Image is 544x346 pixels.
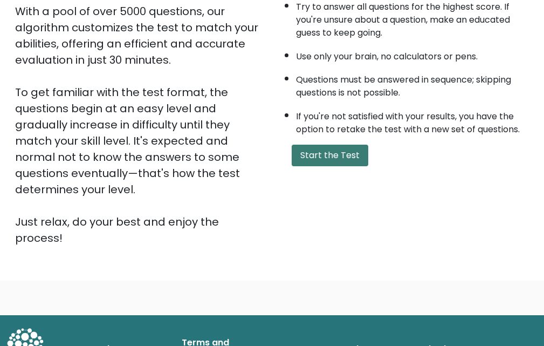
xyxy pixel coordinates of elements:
li: Use only your brain, no calculators or pens. [296,45,529,63]
li: If you're not satisfied with your results, you have the option to retake the test with a new set ... [296,105,529,136]
button: Start the Test [292,145,368,166]
li: Questions must be answered in sequence; skipping questions is not possible. [296,68,529,99]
